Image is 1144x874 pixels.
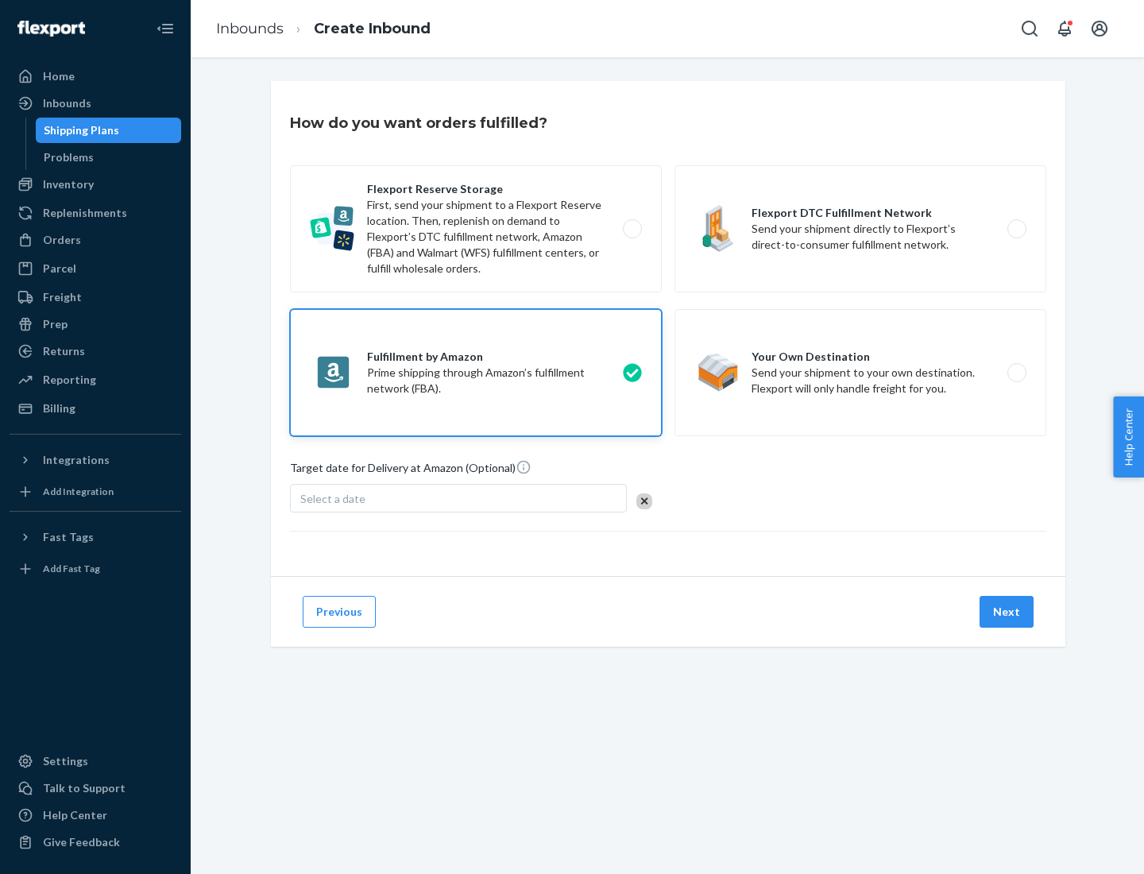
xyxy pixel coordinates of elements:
[43,289,82,305] div: Freight
[10,227,181,253] a: Orders
[10,200,181,226] a: Replenishments
[17,21,85,37] img: Flexport logo
[43,753,88,769] div: Settings
[43,372,96,388] div: Reporting
[43,343,85,359] div: Returns
[1084,13,1115,44] button: Open account menu
[10,396,181,421] a: Billing
[314,20,431,37] a: Create Inbound
[10,748,181,774] a: Settings
[43,807,107,823] div: Help Center
[10,802,181,828] a: Help Center
[43,452,110,468] div: Integrations
[10,64,181,89] a: Home
[36,118,182,143] a: Shipping Plans
[10,524,181,550] button: Fast Tags
[290,459,531,482] span: Target date for Delivery at Amazon (Optional)
[43,529,94,545] div: Fast Tags
[36,145,182,170] a: Problems
[216,20,284,37] a: Inbounds
[43,834,120,850] div: Give Feedback
[43,176,94,192] div: Inventory
[1049,13,1080,44] button: Open notifications
[10,447,181,473] button: Integrations
[980,596,1034,628] button: Next
[43,68,75,84] div: Home
[10,256,181,281] a: Parcel
[10,775,181,801] a: Talk to Support
[10,311,181,337] a: Prep
[290,113,547,133] h3: How do you want orders fulfilled?
[10,830,181,855] button: Give Feedback
[10,91,181,116] a: Inbounds
[43,316,68,332] div: Prep
[10,556,181,582] a: Add Fast Tag
[44,122,119,138] div: Shipping Plans
[43,205,127,221] div: Replenishments
[1113,396,1144,478] button: Help Center
[10,284,181,310] a: Freight
[1014,13,1045,44] button: Open Search Box
[43,95,91,111] div: Inbounds
[43,562,100,575] div: Add Fast Tag
[10,367,181,393] a: Reporting
[43,232,81,248] div: Orders
[149,13,181,44] button: Close Navigation
[303,596,376,628] button: Previous
[10,479,181,505] a: Add Integration
[300,492,365,505] span: Select a date
[43,780,126,796] div: Talk to Support
[203,6,443,52] ol: breadcrumbs
[43,400,75,416] div: Billing
[10,338,181,364] a: Returns
[44,149,94,165] div: Problems
[43,261,76,277] div: Parcel
[43,485,114,498] div: Add Integration
[10,172,181,197] a: Inventory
